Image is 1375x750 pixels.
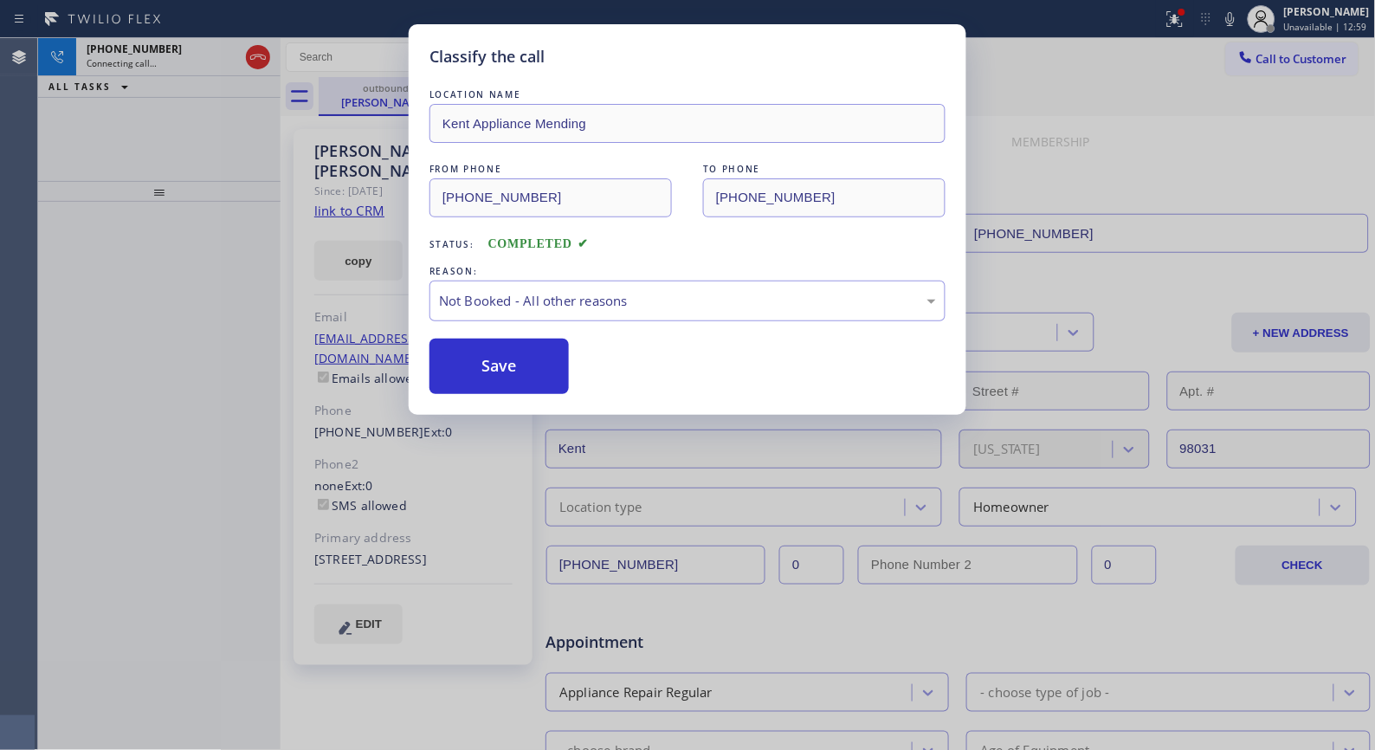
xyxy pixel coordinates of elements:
[703,178,946,217] input: To phone
[429,238,474,250] span: Status:
[439,291,936,311] div: Not Booked - All other reasons
[429,339,569,394] button: Save
[429,262,946,281] div: REASON:
[429,160,672,178] div: FROM PHONE
[488,237,589,250] span: COMPLETED
[429,86,946,104] div: LOCATION NAME
[429,178,672,217] input: From phone
[429,45,545,68] h5: Classify the call
[703,160,946,178] div: TO PHONE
